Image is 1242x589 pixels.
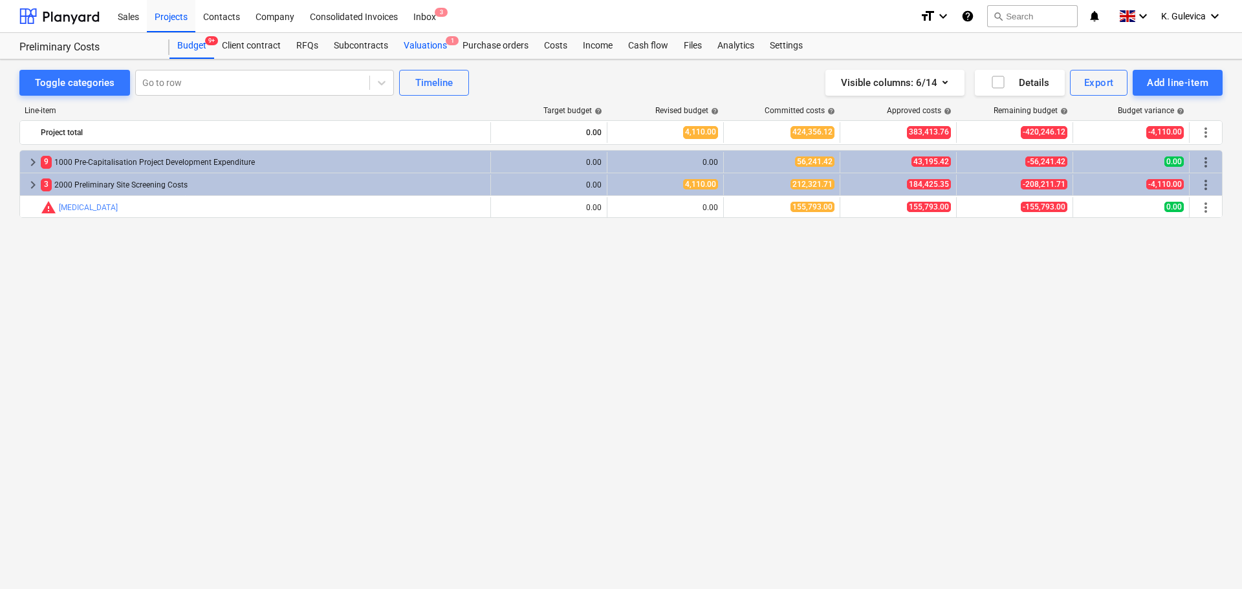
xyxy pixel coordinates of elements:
[41,156,52,168] span: 9
[920,8,935,24] i: format_size
[415,74,453,91] div: Timeline
[1021,202,1067,212] span: -155,793.00
[19,106,492,115] div: Line-item
[435,8,448,17] span: 3
[911,156,951,167] span: 43,195.42
[1146,126,1184,138] span: -4,110.00
[907,126,951,138] span: 383,413.76
[41,200,56,215] span: Committed costs exceed revised budget
[790,179,834,189] span: 212,321.71
[1146,179,1184,189] span: -4,110.00
[1021,126,1067,138] span: -420,246.12
[289,33,326,59] a: RFQs
[41,152,485,173] div: 1000 Pre-Capitalisation Project Development Expenditure
[683,126,718,138] span: 4,110.00
[1198,155,1214,170] span: More actions
[676,33,710,59] a: Files
[1198,177,1214,193] span: More actions
[496,122,602,143] div: 0.00
[841,74,949,91] div: Visible columns : 6/14
[1174,107,1184,115] span: help
[1135,8,1151,24] i: keyboard_arrow_down
[326,33,396,59] a: Subcontracts
[887,106,952,115] div: Approved costs
[1025,156,1067,167] span: -56,241.42
[990,74,1049,91] div: Details
[41,178,52,191] span: 3
[790,202,834,212] span: 155,793.00
[975,70,1065,96] button: Details
[543,106,602,115] div: Target budget
[19,41,154,54] div: Preliminary Costs
[708,107,719,115] span: help
[1088,8,1101,24] i: notifications
[710,33,762,59] a: Analytics
[536,33,575,59] a: Costs
[795,156,834,167] span: 56,241.42
[496,180,602,189] div: 0.00
[35,74,114,91] div: Toggle categories
[396,33,455,59] div: Valuations
[941,107,952,115] span: help
[620,33,676,59] a: Cash flow
[1164,202,1184,212] span: 0.00
[25,155,41,170] span: keyboard_arrow_right
[592,107,602,115] span: help
[765,106,835,115] div: Committed costs
[59,203,118,212] a: [MEDICAL_DATA]
[19,70,130,96] button: Toggle categories
[496,203,602,212] div: 0.00
[613,158,718,167] div: 0.00
[399,70,469,96] button: Timeline
[825,107,835,115] span: help
[1161,11,1206,21] span: K. Gulevica
[205,36,218,45] span: 9+
[993,11,1003,21] span: search
[1198,200,1214,215] span: More actions
[987,5,1078,27] button: Search
[496,158,602,167] div: 0.00
[25,177,41,193] span: keyboard_arrow_right
[655,106,719,115] div: Revised budget
[790,126,834,138] span: 424,356.12
[1070,70,1128,96] button: Export
[1084,74,1114,91] div: Export
[169,33,214,59] a: Budget9+
[1164,156,1184,167] span: 0.00
[1133,70,1223,96] button: Add line-item
[1147,74,1208,91] div: Add line-item
[41,175,485,195] div: 2000 Preliminary Site Screening Costs
[683,179,718,189] span: 4,110.00
[575,33,620,59] a: Income
[994,106,1068,115] div: Remaining budget
[907,202,951,212] span: 155,793.00
[961,8,974,24] i: Knowledge base
[1118,106,1184,115] div: Budget variance
[825,70,964,96] button: Visible columns:6/14
[907,179,951,189] span: 184,425.35
[1207,8,1223,24] i: keyboard_arrow_down
[762,33,811,59] a: Settings
[169,33,214,59] div: Budget
[1177,527,1242,589] iframe: Chat Widget
[214,33,289,59] a: Client contract
[1198,125,1214,140] span: More actions
[1021,179,1067,189] span: -208,211.71
[1058,107,1068,115] span: help
[935,8,951,24] i: keyboard_arrow_down
[396,33,455,59] a: Valuations1
[613,203,718,212] div: 0.00
[455,33,536,59] a: Purchase orders
[41,122,485,143] div: Project total
[446,36,459,45] span: 1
